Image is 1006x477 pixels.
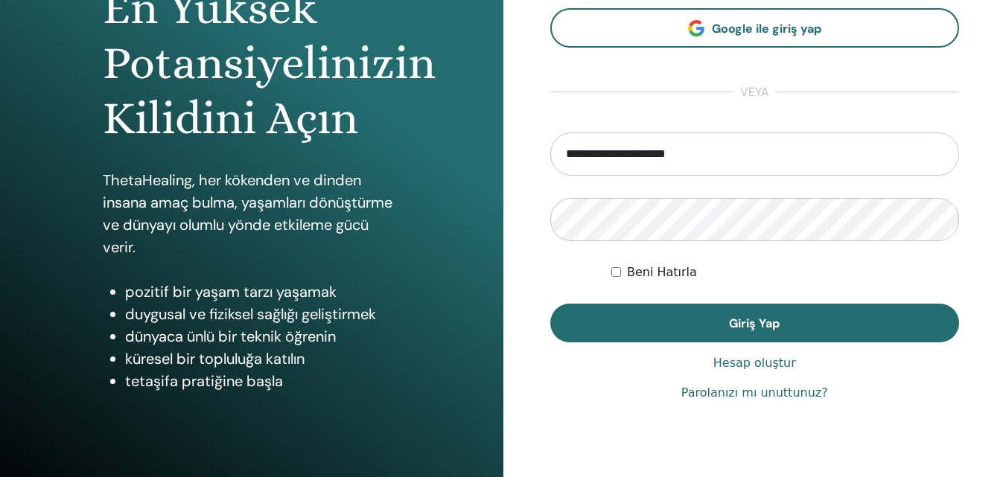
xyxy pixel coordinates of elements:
p: ThetaHealing, her kökenden ve dinden insana amaç bulma, yaşamları dönüştürme ve dünyayı olumlu yö... [103,169,401,258]
div: Keep me authenticated indefinitely or until I manually logout [611,263,959,281]
span: veya [733,83,777,101]
li: duygusal ve fiziksel sağlığı geliştirmek [125,303,401,325]
a: Parolanızı mı unuttunuz? [681,384,828,402]
li: tetaşifa pratiğine başla [125,370,401,392]
label: Beni Hatırla [627,263,697,281]
li: küresel bir topluluğa katılın [125,348,401,370]
a: Google ile giriş yap [550,8,960,48]
button: Giriş Yap [550,304,960,342]
span: Google ile giriş yap [712,21,821,36]
li: dünyaca ünlü bir teknik öğrenin [125,325,401,348]
a: Hesap oluştur [713,354,796,372]
span: Giriş Yap [729,316,780,331]
li: pozitif bir yaşam tarzı yaşamak [125,281,401,303]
